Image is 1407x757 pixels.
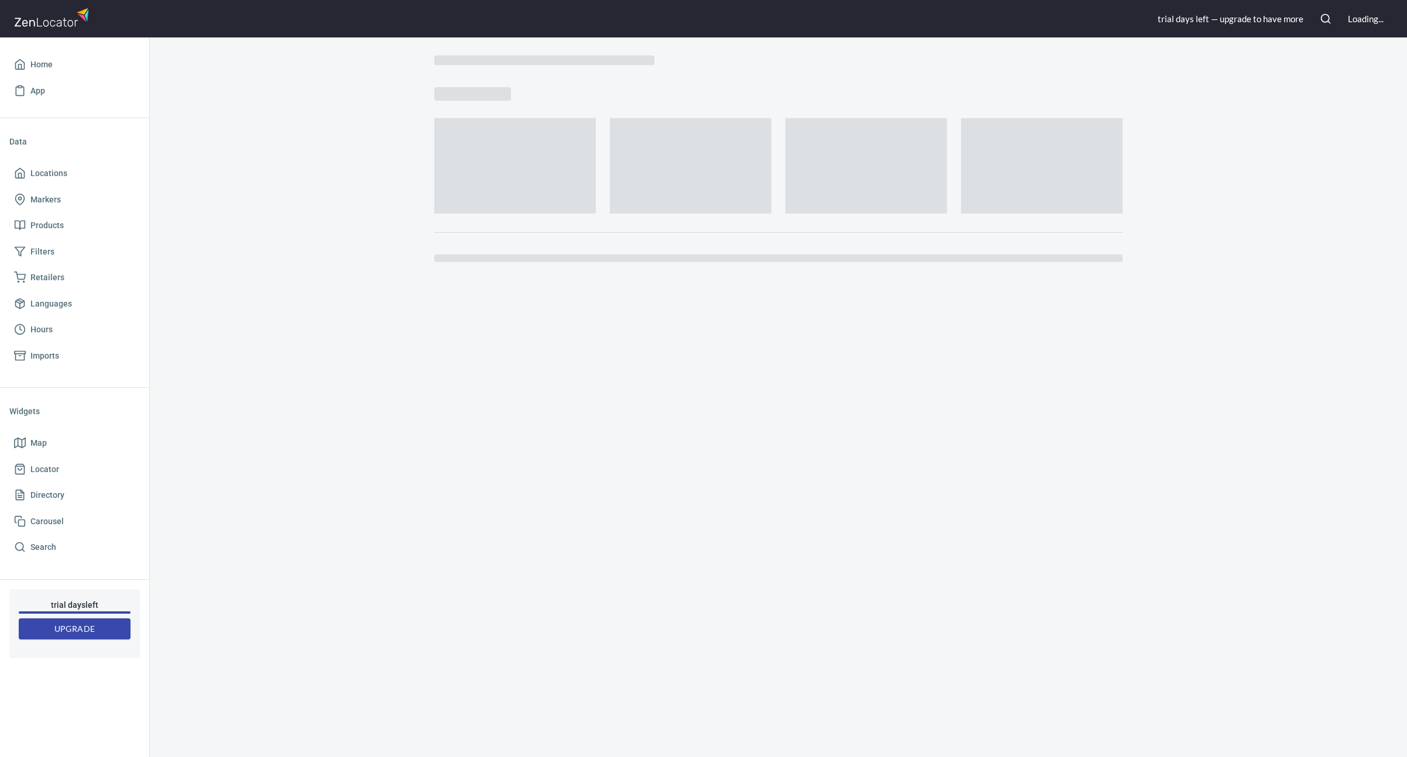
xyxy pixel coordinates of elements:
span: Locator [30,462,59,477]
a: Retailers [9,264,140,291]
a: Locations [9,160,140,187]
li: Data [9,128,140,156]
span: Directory [30,488,64,503]
a: Imports [9,343,140,369]
span: Filters [30,245,54,259]
span: Carousel [30,514,64,529]
button: Search [1313,6,1339,32]
a: Languages [9,291,140,317]
span: Imports [30,349,59,363]
span: App [30,84,45,98]
h6: trial day s left [19,598,131,611]
span: Retailers [30,270,64,285]
div: Loading... [1348,13,1384,25]
a: Filters [9,239,140,265]
span: Home [30,57,53,72]
a: Home [9,51,140,78]
li: Widgets [9,397,140,425]
a: Markers [9,187,140,213]
a: Hours [9,316,140,343]
a: App [9,78,140,104]
span: Upgrade [28,622,121,636]
a: Locator [9,456,140,483]
span: Markers [30,192,61,207]
a: Directory [9,482,140,508]
span: Hours [30,322,53,337]
span: Products [30,218,64,233]
a: Map [9,430,140,456]
button: Upgrade [19,618,131,640]
a: Search [9,534,140,560]
span: Languages [30,297,72,311]
a: Carousel [9,508,140,535]
span: Search [30,540,56,555]
a: Products [9,212,140,239]
img: zenlocator [14,5,92,30]
span: Map [30,436,47,450]
span: Locations [30,166,67,181]
div: trial day s left — upgrade to have more [1158,13,1303,25]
